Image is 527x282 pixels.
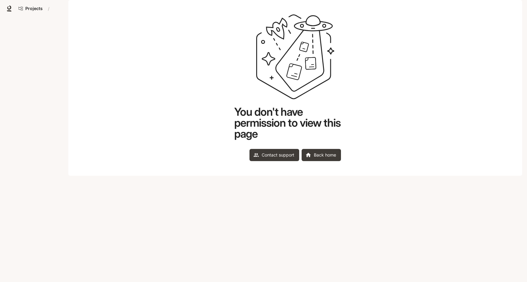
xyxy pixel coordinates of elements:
a: Go to projects [16,2,45,15]
h1: You don't have permission to view this page [234,106,356,139]
span: Projects [25,6,43,11]
div: / [45,5,52,12]
a: Contact support [249,149,299,161]
a: Back home [302,149,341,161]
